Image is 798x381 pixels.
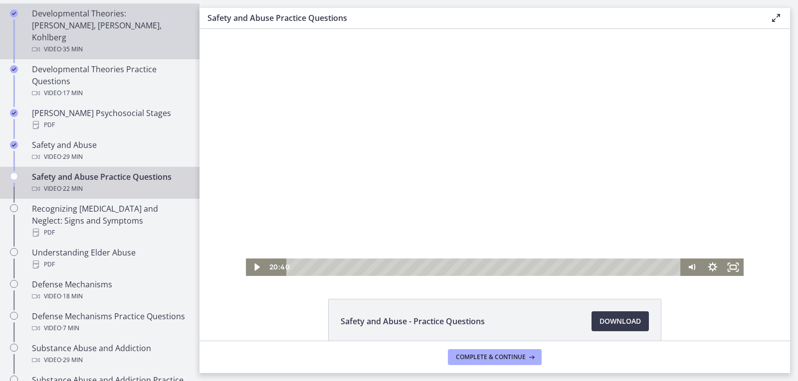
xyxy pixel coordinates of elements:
[482,230,503,247] button: Mute
[32,290,188,302] div: Video
[32,63,188,99] div: Developmental Theories Practice Questions
[10,65,18,73] i: Completed
[32,247,188,270] div: Understanding Elder Abuse
[32,258,188,270] div: PDF
[32,183,188,195] div: Video
[503,230,524,247] button: Show settings menu
[524,230,545,247] button: Fullscreen
[32,139,188,163] div: Safety and Abuse
[61,290,83,302] span: · 18 min
[32,151,188,163] div: Video
[199,29,790,276] iframe: Video Lesson
[61,322,79,334] span: · 7 min
[10,9,18,17] i: Completed
[61,87,83,99] span: · 17 min
[32,203,188,239] div: Recognizing [MEDICAL_DATA] and Neglect: Signs and Symptoms
[32,87,188,99] div: Video
[32,43,188,55] div: Video
[448,349,542,365] button: Complete & continue
[32,322,188,334] div: Video
[32,171,188,195] div: Safety and Abuse Practice Questions
[61,183,83,195] span: · 22 min
[599,315,641,327] span: Download
[61,43,83,55] span: · 35 min
[32,354,188,366] div: Video
[32,7,188,55] div: Developmental Theories: [PERSON_NAME], [PERSON_NAME], Kohlberg
[592,311,649,331] a: Download
[32,342,188,366] div: Substance Abuse and Addiction
[32,119,188,131] div: PDF
[32,107,188,131] div: [PERSON_NAME] Psychosocial Stages
[207,12,754,24] h3: Safety and Abuse Practice Questions
[61,354,83,366] span: · 29 min
[456,353,526,361] span: Complete & continue
[10,109,18,117] i: Completed
[341,315,485,327] span: Safety and Abuse - Practice Questions
[10,141,18,149] i: Completed
[32,278,188,302] div: Defense Mechanisms
[61,151,83,163] span: · 29 min
[32,227,188,239] div: PDF
[32,310,188,334] div: Defense Mechanisms Practice Questions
